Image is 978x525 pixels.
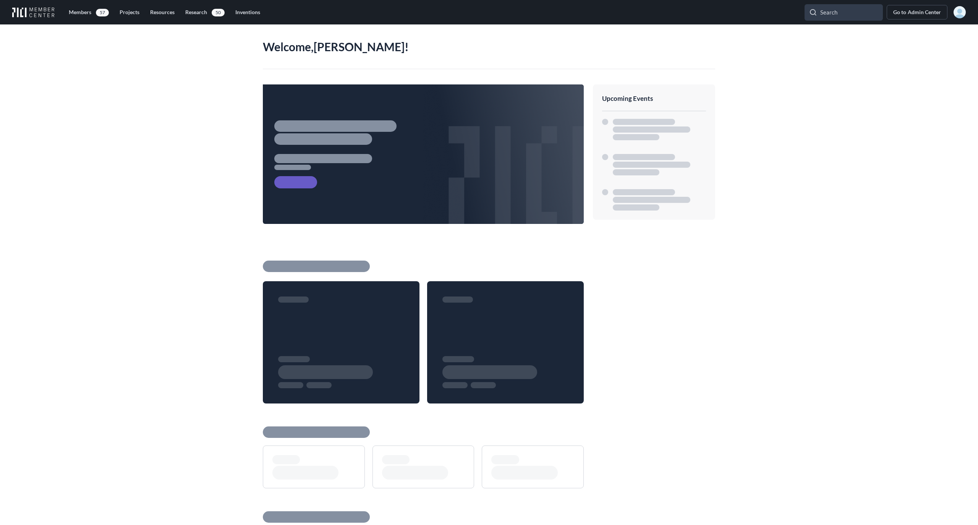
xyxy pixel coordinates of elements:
a: Research50 [181,5,229,19]
span: Go to [893,8,908,16]
input: Search [805,4,883,21]
h1: Welcome, [PERSON_NAME] ! [263,40,715,53]
img: Workflow [12,7,55,17]
span: 50 [212,9,225,16]
a: Members57 [64,5,113,19]
span: 57 [96,9,109,16]
a: Projects [115,5,144,19]
a: Resources [146,5,179,19]
img: project-photo-placeholder@2x.4f91172e.png [423,84,584,224]
span: Admin Center [908,8,941,16]
p: Upcoming Events [602,94,706,111]
a: Inventions [231,5,265,19]
a: Go toAdmin Center [887,5,947,19]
